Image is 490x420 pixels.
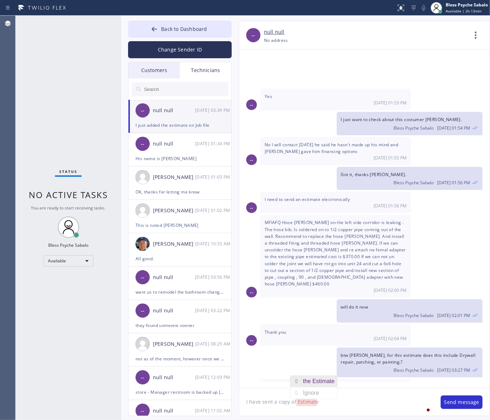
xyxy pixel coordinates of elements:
[141,140,144,148] span: --
[252,31,255,39] span: --
[195,407,232,415] div: 08/12/2025 9:02 AM
[29,189,108,201] span: No active tasks
[128,21,232,38] button: Back to Dashboard
[250,156,253,164] span: --
[128,62,180,78] div: Customers
[250,288,253,296] span: --
[260,192,411,213] div: 08/15/2025 9:56 AM
[153,107,195,115] div: null null
[265,329,286,335] span: Thank you
[264,28,285,36] a: null null
[141,407,144,415] span: --
[393,180,434,186] span: Bless Psyche Sabalo
[374,287,407,293] span: [DATE] 02:00 PM
[31,205,106,211] span: You are ready to start receiving tasks.
[337,112,483,135] div: 08/15/2025 9:54 AM
[128,41,232,58] button: Change Sender ID
[337,299,483,322] div: 08/15/2025 9:01 AM
[153,207,195,215] div: [PERSON_NAME]
[153,140,195,148] div: null null
[180,62,231,78] div: Technicians
[136,321,224,329] div: they found someone sooner
[195,306,232,315] div: 08/14/2025 9:22 AM
[195,273,232,281] div: 08/14/2025 9:56 AM
[260,215,411,298] div: 08/15/2025 9:00 AM
[136,388,224,396] div: store - Manager restroom is backed up [STREET_ADDRESS][PERSON_NAME]
[153,407,195,415] div: null null
[374,100,407,106] span: [DATE] 01:53 PM
[437,312,470,318] span: [DATE] 02:01 PM
[136,288,224,296] div: want us to remodel the bathroom changing from top to walk-in shower / House-HO / [STREET_ADDRESS]...
[44,255,93,267] div: Available
[239,388,434,416] textarea: I have sent a copy of Estimate
[136,355,224,363] div: not as of the moment, however once we have it, we will let you know
[136,237,150,251] img: eb1005bbae17aab9b5e109a2067821b9.jpg
[195,240,232,248] div: 08/15/2025 9:55 AM
[341,352,476,365] span: btw [PERSON_NAME], for this estimate does this include Drywall repair, patching, or painting.?
[260,324,411,346] div: 08/15/2025 9:04 AM
[153,173,195,181] div: [PERSON_NAME]
[136,337,150,351] img: user.png
[260,89,411,110] div: 08/15/2025 9:53 AM
[141,273,144,282] span: --
[195,340,232,348] div: 08/14/2025 9:29 AM
[265,219,406,287] span: MFIAFQ Hose [PERSON_NAME] on the left side corridor is leaking . The hose bib. Is soldered on to ...
[153,240,195,248] div: [PERSON_NAME]
[153,307,195,315] div: null null
[341,304,368,310] span: will do it now
[141,107,144,115] span: --
[195,173,232,181] div: 08/15/2025 9:03 AM
[141,307,144,315] span: --
[374,155,407,161] span: [DATE] 01:55 PM
[437,125,470,131] span: [DATE] 01:54 PM
[136,154,224,163] div: His name is [PERSON_NAME]
[337,167,483,190] div: 08/15/2025 9:56 AM
[393,312,434,318] span: Bless Psyche Sabalo
[265,142,398,154] span: No I will contact [DATE] he said he hasn't made up his mind and [PERSON_NAME] gave him financing ...
[441,396,483,409] button: Send message
[195,373,232,381] div: 08/13/2025 9:03 AM
[265,93,272,99] span: Yes
[265,196,350,202] span: I need to send an estimate electronically
[136,203,150,218] img: user.png
[136,170,150,184] img: user.png
[161,26,207,32] span: Back to Dashboard
[141,373,144,382] span: --
[143,82,229,96] input: Search
[341,171,407,178] span: Got it, thanks [PERSON_NAME].
[195,140,232,148] div: 08/15/2025 9:34 AM
[446,2,488,8] div: Bless Psyche Sabalo
[374,336,407,342] span: [DATE] 02:04 PM
[437,180,470,186] span: [DATE] 01:56 PM
[136,255,224,263] div: All good.
[337,348,483,377] div: 08/15/2025 9:27 AM
[153,340,195,348] div: [PERSON_NAME]
[250,204,253,212] span: --
[153,373,195,382] div: null null
[136,221,224,229] div: This is noted [PERSON_NAME]
[374,203,407,209] span: [DATE] 01:56 PM
[419,3,429,13] button: Mute
[264,36,288,44] div: No address
[195,106,232,114] div: 08/15/2025 9:39 AM
[136,188,224,196] div: OK, thanks for letting me know
[250,336,253,344] span: --
[437,367,470,373] span: [DATE] 03:27 PM
[393,125,434,131] span: Bless Psyche Sabalo
[59,169,77,174] span: Status
[153,273,195,282] div: null null
[446,9,481,13] span: Available | 2h 13min
[195,206,232,214] div: 08/15/2025 9:02 AM
[48,242,88,248] div: Bless Psyche Sabalo
[260,137,411,165] div: 08/15/2025 9:55 AM
[393,367,434,373] span: Bless Psyche Sabalo
[136,121,224,129] div: I just added the estimate on Job file
[341,116,462,122] span: I just want to check about this costumer [PERSON_NAME].
[250,101,253,109] span: --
